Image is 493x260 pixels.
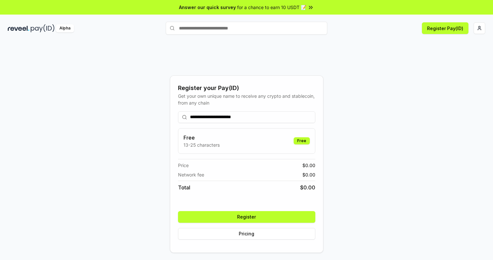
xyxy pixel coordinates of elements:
[178,228,315,240] button: Pricing
[179,4,236,11] span: Answer our quick survey
[31,24,55,32] img: pay_id
[178,84,315,93] div: Register your Pay(ID)
[302,162,315,169] span: $ 0.00
[178,162,189,169] span: Price
[8,24,29,32] img: reveel_dark
[422,22,468,34] button: Register Pay(ID)
[178,211,315,223] button: Register
[178,171,204,178] span: Network fee
[294,137,310,144] div: Free
[178,93,315,106] div: Get your own unique name to receive any crypto and stablecoin, from any chain
[302,171,315,178] span: $ 0.00
[184,134,220,141] h3: Free
[178,184,190,191] span: Total
[56,24,74,32] div: Alpha
[237,4,306,11] span: for a chance to earn 10 USDT 📝
[184,141,220,148] p: 13-25 characters
[300,184,315,191] span: $ 0.00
